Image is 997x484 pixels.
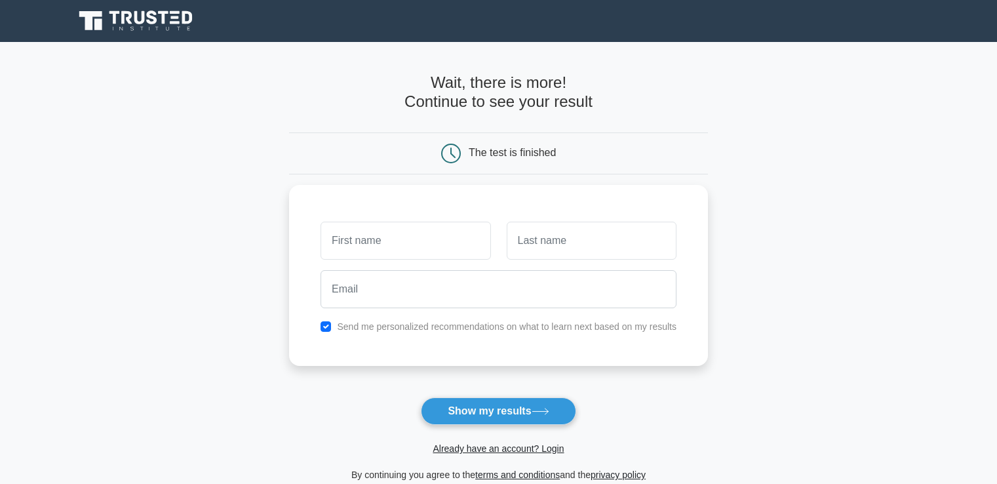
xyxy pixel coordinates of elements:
label: Send me personalized recommendations on what to learn next based on my results [337,321,676,332]
div: The test is finished [469,147,556,158]
button: Show my results [421,397,576,425]
a: Already have an account? Login [433,443,564,454]
input: First name [321,222,490,260]
a: terms and conditions [475,470,560,480]
input: Email [321,270,676,308]
a: privacy policy [591,470,646,480]
div: By continuing you agree to the and the [281,467,716,483]
h4: Wait, there is more! Continue to see your result [289,73,708,111]
input: Last name [507,222,676,260]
